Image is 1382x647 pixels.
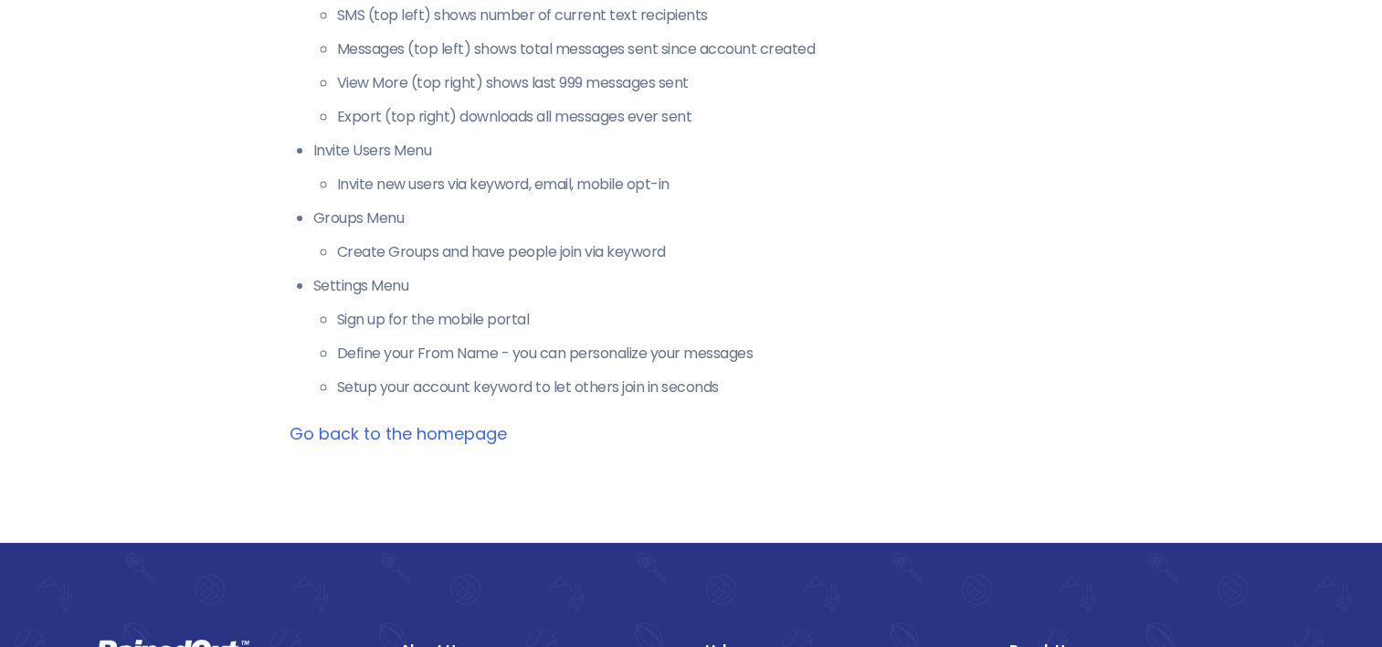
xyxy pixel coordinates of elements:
[337,38,1093,60] li: Messages (top left) shows total messages sent since account created
[313,140,1093,196] li: Invite Users Menu
[337,309,1093,331] li: Sign up for the mobile portal
[313,207,1093,263] li: Groups Menu
[337,377,1093,398] li: Setup your account keyword to let others join in seconds
[290,422,507,445] a: Go back to the homepage
[337,343,1093,365] li: Define your From Name - you can personalize your messages
[337,241,1093,263] li: Create Groups and have people join via keyword
[337,174,1093,196] li: Invite new users via keyword, email, mobile opt-in
[337,5,1093,27] li: SMS (top left) shows number of current text recipients
[337,72,1093,94] li: View More (top right) shows last 999 messages sent
[313,275,1093,398] li: Settings Menu
[337,106,1093,128] li: Export (top right) downloads all messages ever sent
